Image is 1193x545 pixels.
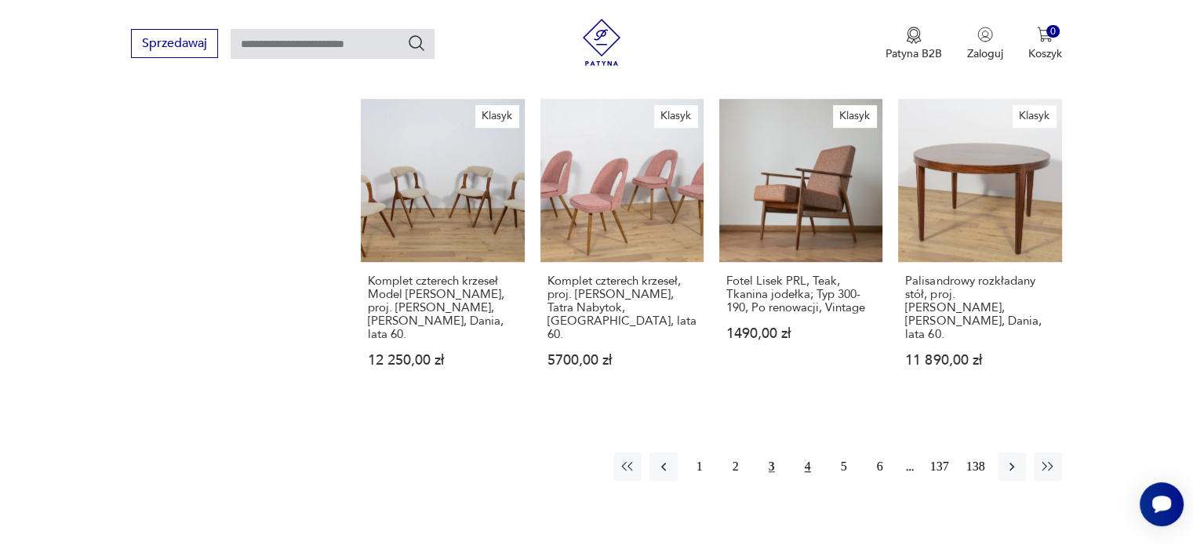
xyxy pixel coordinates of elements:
button: Sprzedawaj [131,29,218,58]
p: 5700,00 zł [547,354,697,367]
h3: Komplet czterech krzeseł Model [PERSON_NAME], proj. [PERSON_NAME], [PERSON_NAME], Dania, lata 60. [368,274,517,341]
a: Ikona medaluPatyna B2B [886,27,942,61]
button: Szukaj [407,34,426,53]
p: Zaloguj [967,46,1003,61]
button: 1 [686,452,714,481]
button: 0Koszyk [1028,27,1062,61]
button: 3 [758,452,786,481]
a: KlasykKomplet czterech krzeseł Model Sonja, proj. Johannes Andersen, Vamo Sonderborg, Dania, lata... [361,99,524,398]
button: 2 [722,452,750,481]
p: 11 890,00 zł [905,354,1054,367]
button: Zaloguj [967,27,1003,61]
img: Ikona medalu [906,27,922,44]
button: 4 [794,452,822,481]
button: 6 [866,452,894,481]
h3: Fotel Lisek PRL, Teak, Tkanina jodełka; Typ 300-190, Po renowacji, Vintage [726,274,875,314]
iframe: Smartsupp widget button [1140,482,1184,526]
button: Patyna B2B [886,27,942,61]
img: Patyna - sklep z meblami i dekoracjami vintage [578,19,625,66]
a: KlasykKomplet czterech krzeseł, proj. A. Suman, Tatra Nabytok, Czechy, lata 60.Komplet czterech k... [540,99,704,398]
p: 12 250,00 zł [368,354,517,367]
p: 1490,00 zł [726,327,875,340]
button: 138 [962,452,990,481]
h3: Komplet czterech krzeseł, proj. [PERSON_NAME], Tatra Nabytok, [GEOGRAPHIC_DATA], lata 60. [547,274,697,341]
button: 137 [926,452,954,481]
p: Koszyk [1028,46,1062,61]
img: Ikona koszyka [1037,27,1053,42]
h3: Palisandrowy rozkładany stół, proj. [PERSON_NAME], [PERSON_NAME], Dania, lata 60. [905,274,1054,341]
a: Sprzedawaj [131,39,218,50]
a: KlasykPalisandrowy rozkładany stół, proj. Severin Hansen, Haslev Møbelsnedkeri, Dania, lata 60.Pa... [898,99,1061,398]
a: KlasykFotel Lisek PRL, Teak, Tkanina jodełka; Typ 300-190, Po renowacji, VintageFotel Lisek PRL, ... [719,99,882,398]
p: Patyna B2B [886,46,942,61]
div: 0 [1046,25,1060,38]
button: 5 [830,452,858,481]
img: Ikonka użytkownika [977,27,993,42]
